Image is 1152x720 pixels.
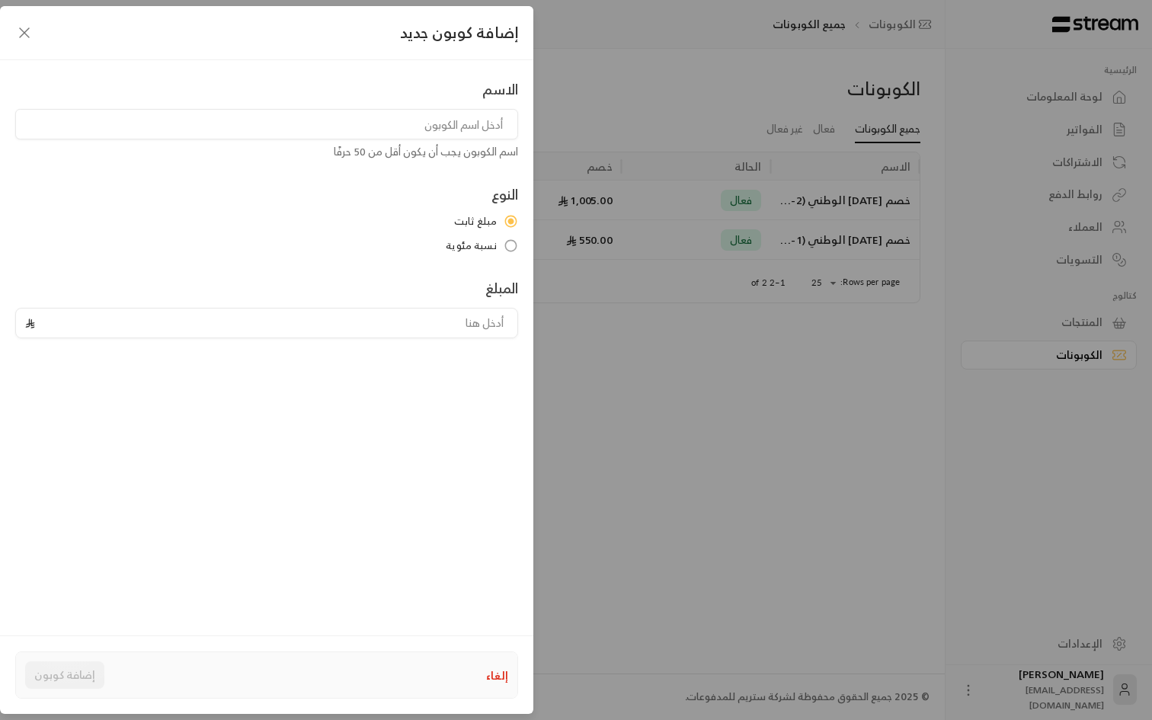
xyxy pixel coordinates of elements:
[491,184,518,205] label: النوع
[15,139,518,159] div: اسم الكوبون يجب أن يكون أقل من 50 حرفًا
[454,214,497,229] span: مبلغ ثابت
[400,19,518,46] span: إضافة كوبون جديد
[446,238,497,254] span: نسبة مئوية
[485,277,518,299] label: المبلغ
[15,109,518,139] input: أدخل اسم الكوبون
[41,309,508,338] input: أدخل هنا
[486,667,508,683] button: إلغاء
[482,78,518,100] label: الاسم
